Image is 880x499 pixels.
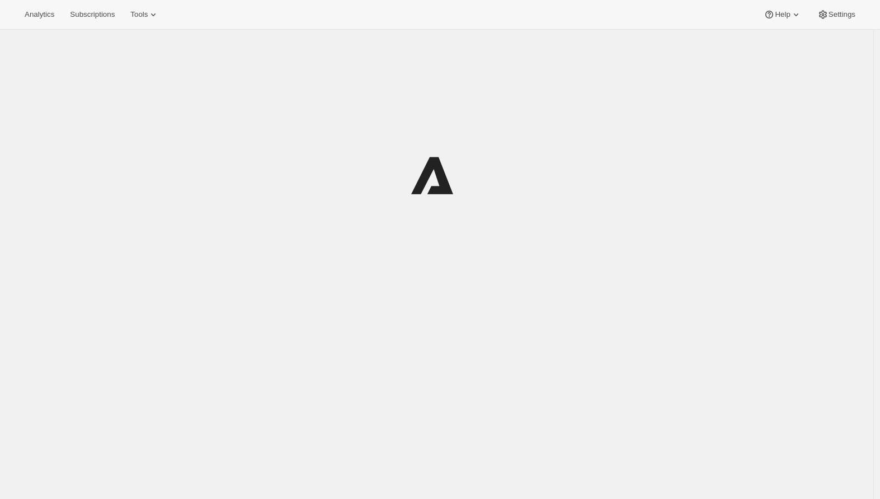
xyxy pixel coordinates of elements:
button: Subscriptions [63,7,121,22]
span: Analytics [25,10,54,19]
span: Help [775,10,790,19]
button: Help [757,7,808,22]
button: Settings [811,7,862,22]
span: Settings [829,10,855,19]
span: Subscriptions [70,10,115,19]
button: Tools [124,7,166,22]
button: Analytics [18,7,61,22]
span: Tools [130,10,148,19]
